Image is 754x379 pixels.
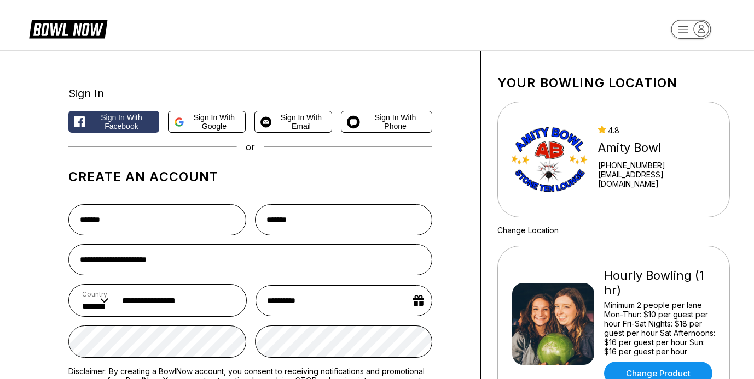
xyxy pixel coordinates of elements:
[82,290,108,298] label: Country
[89,113,154,131] span: Sign in with Facebook
[512,119,588,200] img: Amity Bowl
[598,140,715,155] div: Amity Bowl
[604,300,715,356] div: Minimum 2 people per lane Mon-Thur: $10 per guest per hour Fri-Sat Nights: $18 per guest per hour...
[341,111,432,133] button: Sign in with Phone
[254,111,332,133] button: Sign in with Email
[68,169,432,185] h1: Create an account
[364,113,426,131] span: Sign in with Phone
[598,161,715,170] div: [PHONE_NUMBER]
[497,226,559,235] a: Change Location
[168,111,246,133] button: Sign in with Google
[497,75,730,91] h1: Your bowling location
[68,141,432,152] div: or
[68,111,159,133] button: Sign in with Facebook
[604,268,715,298] div: Hourly Bowling (1 hr)
[598,126,715,135] div: 4.8
[189,113,240,131] span: Sign in with Google
[68,87,432,100] div: Sign In
[276,113,326,131] span: Sign in with Email
[512,283,594,365] img: Hourly Bowling (1 hr)
[598,170,715,188] a: [EMAIL_ADDRESS][DOMAIN_NAME]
